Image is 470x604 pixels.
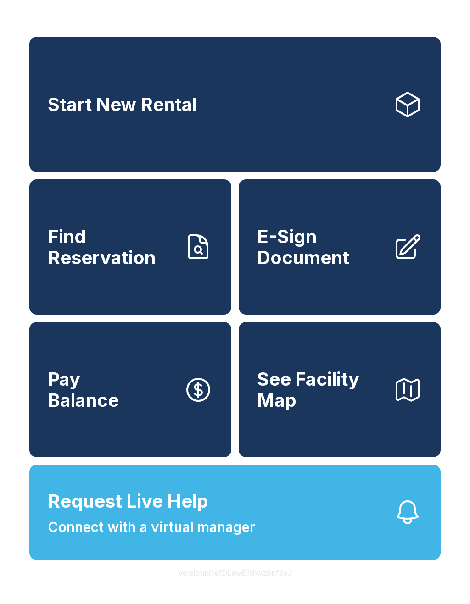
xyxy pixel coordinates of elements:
[29,322,231,457] button: PayBalance
[171,560,299,586] button: VersionkrrefDLawElMlwz8nfSsJ
[48,94,197,115] span: Start New Rental
[48,517,255,538] span: Connect with a virtual manager
[257,369,386,410] span: See Facility Map
[239,179,441,315] a: E-Sign Document
[239,322,441,457] button: See Facility Map
[48,369,119,410] span: Pay Balance
[29,465,441,560] button: Request Live HelpConnect with a virtual manager
[48,226,176,268] span: Find Reservation
[257,226,386,268] span: E-Sign Document
[48,488,208,515] span: Request Live Help
[29,179,231,315] a: Find Reservation
[29,37,441,172] a: Start New Rental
